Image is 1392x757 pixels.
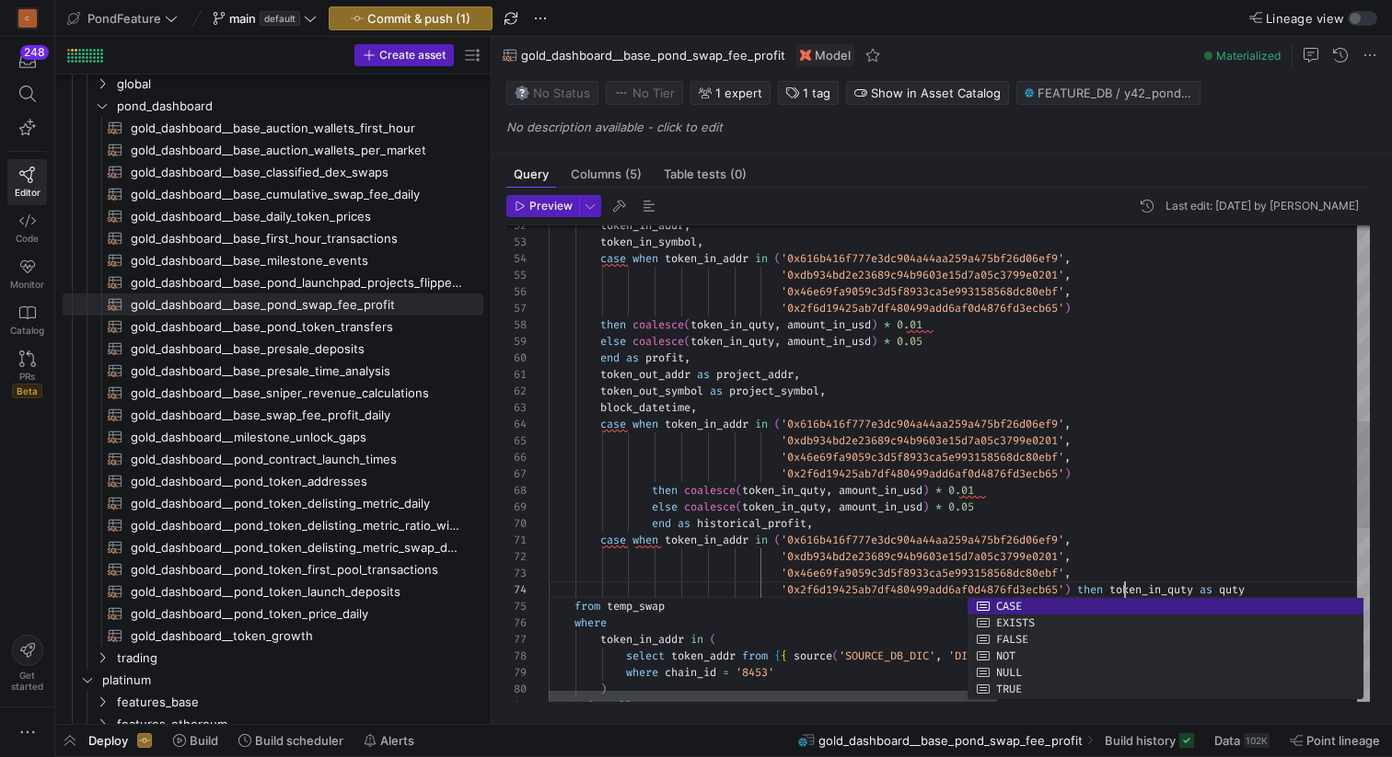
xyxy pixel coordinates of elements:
[632,251,658,266] span: when
[794,648,832,663] span: source
[131,228,462,249] span: gold_dashboard__base_first_hour_transactions​​​​​​​​​​
[1064,466,1071,481] span: )
[7,627,47,699] button: Getstarted
[742,499,826,514] span: token_in_quty
[1064,549,1071,564] span: ,
[131,537,462,558] span: gold_dashboard__pond_token_delisting_metric_swap_details​​​​​​​​​​
[600,384,703,398] span: token_out_symbol
[690,317,774,332] span: token_in_quty
[11,670,43,692] span: Get started
[19,371,35,382] span: PRs
[690,632,703,647] span: in
[600,367,690,382] span: token_out_addr
[1166,200,1359,212] div: Last edit: [DATE] by [PERSON_NAME]
[63,360,483,382] a: gold_dashboard__base_presale_time_analysis​​​​​​​​​​
[7,343,47,406] a: PRsBeta
[1064,566,1071,580] span: ,
[1200,582,1212,597] span: as
[606,81,683,105] button: No tierNo Tier
[671,648,736,663] span: token_addr
[506,565,527,581] div: 73
[664,168,747,180] span: Table tests
[117,96,481,117] span: pond_dashboard
[736,483,742,498] span: (
[63,117,483,139] div: Press SPACE to select this row.
[63,227,483,249] a: gold_dashboard__base_first_hour_transactions​​​​​​​​​​
[63,558,483,580] a: gold_dashboard__pond_token_first_pool_transactions​​​​​​​​​​
[600,632,684,647] span: token_in_addr
[506,267,527,283] div: 55
[63,315,483,338] a: gold_dashboard__base_pond_token_transfers​​​​​​​​​​
[63,205,483,227] div: Press SPACE to select this row.
[506,631,527,648] div: 77
[63,360,483,382] div: Press SPACE to select this row.
[63,426,483,448] div: Press SPACE to select this row.
[787,317,871,332] span: amount_in_usd
[529,200,573,212] span: Preview
[514,168,549,180] span: Query
[230,725,352,756] button: Build scheduler
[506,432,527,449] div: 65
[652,483,678,498] span: then
[665,417,748,431] span: token_in_addr
[229,11,256,26] span: main
[774,334,781,349] span: ,
[781,251,1064,266] span: '0x616b416f777e3dc904a44aa259a475bf26d06ef9'
[506,581,527,598] div: 74
[131,405,462,426] span: gold_dashboard__base_swap_fee_profit_daily​​​​​​​​​​
[690,334,774,349] span: token_in_quty
[1105,733,1176,748] span: Build history
[806,516,813,531] span: ,
[506,449,527,465] div: 66
[506,548,527,565] div: 72
[800,50,811,61] img: undefined
[131,184,462,205] span: gold_dashboard__base_cumulative_swap_fee_daily​​​​​​​​​​
[131,140,462,161] span: gold_dashboard__base_auction_wallets_per_market​​​​​​​​​​
[600,235,697,249] span: token_in_symbol
[131,206,462,227] span: gold_dashboard__base_daily_token_prices​​​​​​​​​​
[63,514,483,536] a: gold_dashboard__pond_token_delisting_metric_ratio_windows​​​​​​​​​​
[355,725,423,756] button: Alerts
[1064,433,1071,448] span: ,
[7,205,47,251] a: Code
[131,449,462,470] span: gold_dashboard__pond_contract_launch_times​​​​​​​​​​
[63,139,483,161] a: gold_dashboard__base_auction_wallets_per_market​​​​​​​​​​
[968,631,1363,648] div: FALSE, docs:
[730,168,747,180] span: (0)
[367,11,470,26] span: Commit & push (1)
[1214,733,1240,748] span: Data
[600,251,626,266] span: case
[684,483,736,498] span: coalesce
[697,516,806,531] span: historical_profit
[63,514,483,536] div: Press SPACE to select this row.
[781,582,1064,597] span: '0x2f6d19425ab7df480499add6af0d4876fd3ecb65'
[506,465,527,482] div: 67
[697,235,703,249] span: ,
[600,417,626,431] span: case
[781,466,1064,481] span: '0x2f6d19425ab7df480499add6af0d4876fd3ecb65'
[63,647,483,669] div: Press SPACE to select this row.
[63,492,483,514] a: gold_dashboard__pond_token_delisting_metric_daily​​​​​​​​​​
[1064,582,1071,597] span: )
[506,614,527,631] div: 76
[710,384,723,398] span: as
[1244,733,1270,748] div: 102K
[839,648,935,663] span: 'SOURCE_DB_DIC'
[815,48,851,63] span: Model
[131,316,462,338] span: gold_dashboard__base_pond_token_transfers​​​​​​​​​​
[63,470,483,492] a: gold_dashboard__pond_token_addresses​​​​​​​​​​
[7,3,47,34] a: C
[781,301,1064,315] span: '0x2f6d19425ab7df480499add6af0d4876fd3ecb65'
[600,400,690,415] span: block_datetime
[12,384,42,398] span: Beta
[774,648,781,663] span: {
[781,450,1064,465] span: '0x46e69fa9059c3d5f8933ca5e993158568dc80ebf'
[755,417,768,431] span: in
[506,250,527,267] div: 54
[994,648,1015,663] span: NOT
[131,338,462,360] span: gold_dashboard__base_presale_deposits​​​​​​​​​​
[781,648,787,663] span: {
[131,471,462,492] span: gold_dashboard__pond_token_addresses​​​​​​​​​​
[63,426,483,448] a: gold_dashboard__milestone_unlock_gaps​​​​​​​​​​
[1064,268,1071,282] span: ,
